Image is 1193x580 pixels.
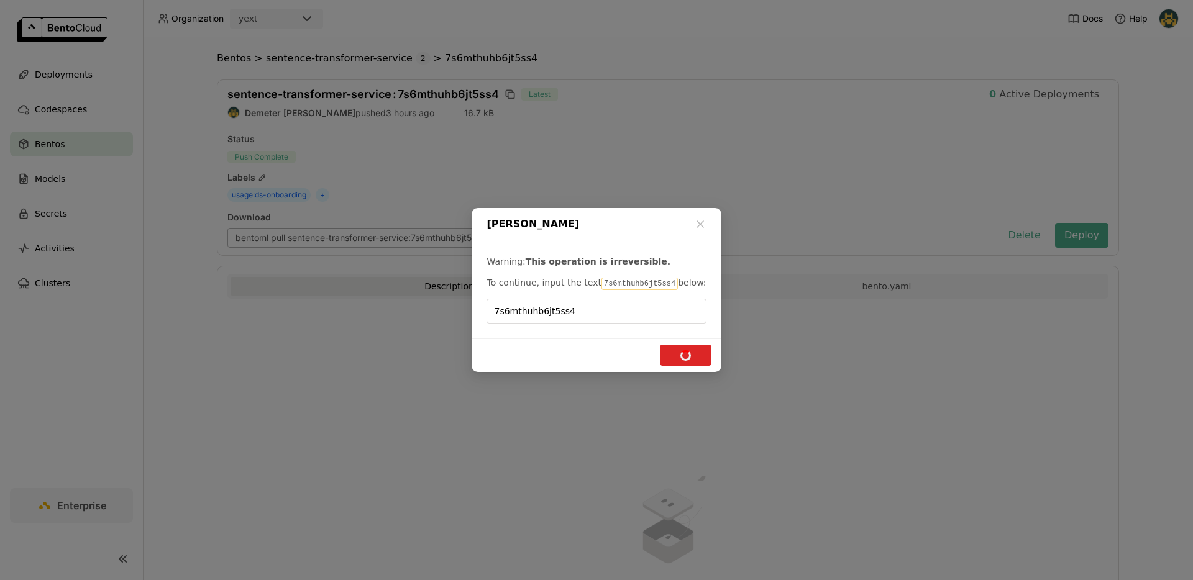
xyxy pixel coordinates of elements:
[472,208,721,240] div: [PERSON_NAME]
[660,345,711,366] button: loading Delete
[680,350,691,361] i: loading
[487,278,601,288] span: To continue, input the text
[487,256,525,266] span: Warning:
[601,278,678,290] code: 7s6mthuhb6jt5ss4
[678,278,706,288] span: below:
[472,208,721,372] div: dialog
[526,256,670,266] b: This operation is irreversible.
